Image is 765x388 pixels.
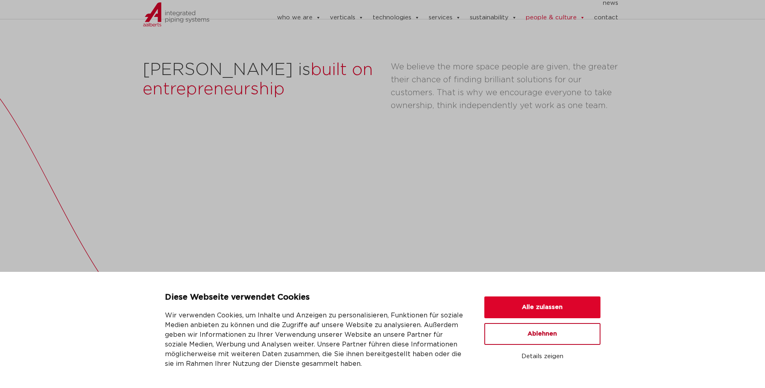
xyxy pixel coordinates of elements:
a: services [429,10,461,26]
a: who we are [277,10,321,26]
a: contact [594,10,618,26]
button: Details zeigen [484,350,600,363]
a: people & culture [526,10,585,26]
p: Diese Webseite verwendet Cookies [165,291,465,304]
span: built on entrepreneurship [143,61,373,98]
a: technologies [373,10,420,26]
button: Alle zulassen [484,296,600,318]
h2: [PERSON_NAME] is [143,60,383,99]
p: Wir verwenden Cookies, um Inhalte und Anzeigen zu personalisieren, Funktionen für soziale Medien ... [165,311,465,369]
a: verticals [330,10,364,26]
a: sustainability [470,10,517,26]
p: We believe the more space people are given, the greater their chance of finding brilliant solutio... [391,60,623,112]
button: Ablehnen [484,323,600,345]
